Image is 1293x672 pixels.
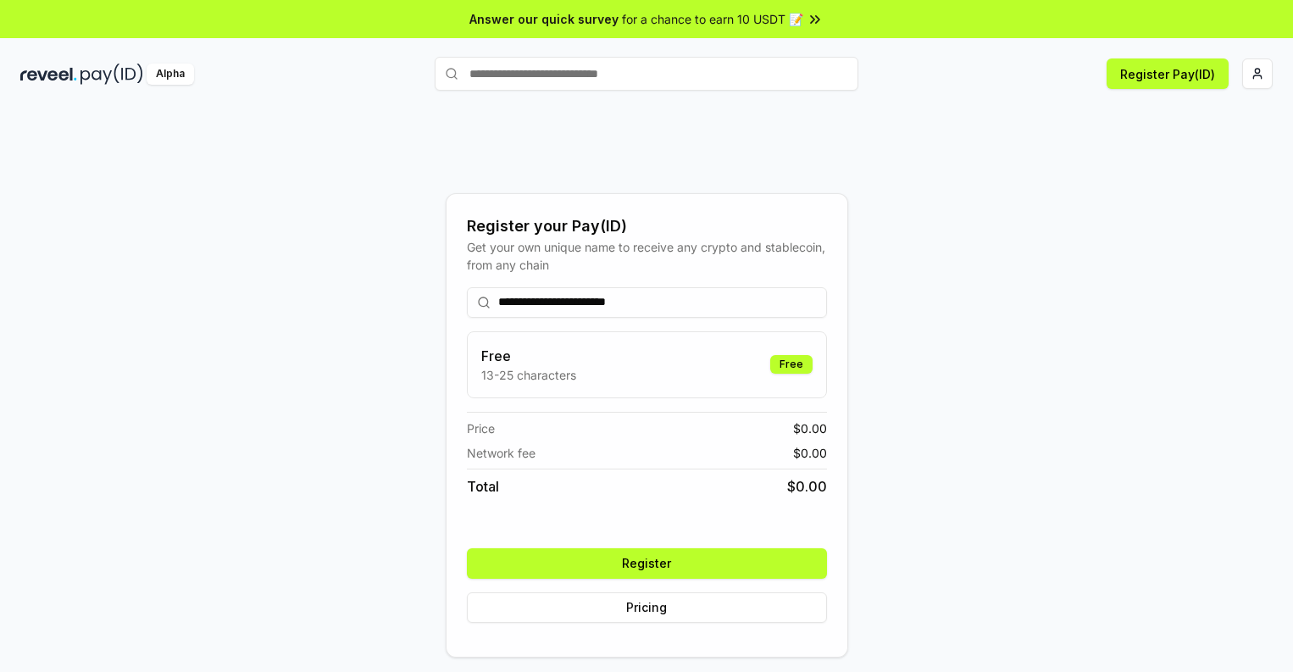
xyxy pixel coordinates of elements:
[467,592,827,623] button: Pricing
[793,419,827,437] span: $ 0.00
[622,10,803,28] span: for a chance to earn 10 USDT 📝
[467,476,499,497] span: Total
[1107,58,1229,89] button: Register Pay(ID)
[467,444,536,462] span: Network fee
[481,346,576,366] h3: Free
[467,214,827,238] div: Register your Pay(ID)
[481,366,576,384] p: 13-25 characters
[467,419,495,437] span: Price
[787,476,827,497] span: $ 0.00
[80,64,143,85] img: pay_id
[770,355,813,374] div: Free
[467,548,827,579] button: Register
[469,10,619,28] span: Answer our quick survey
[467,238,827,274] div: Get your own unique name to receive any crypto and stablecoin, from any chain
[793,444,827,462] span: $ 0.00
[147,64,194,85] div: Alpha
[20,64,77,85] img: reveel_dark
